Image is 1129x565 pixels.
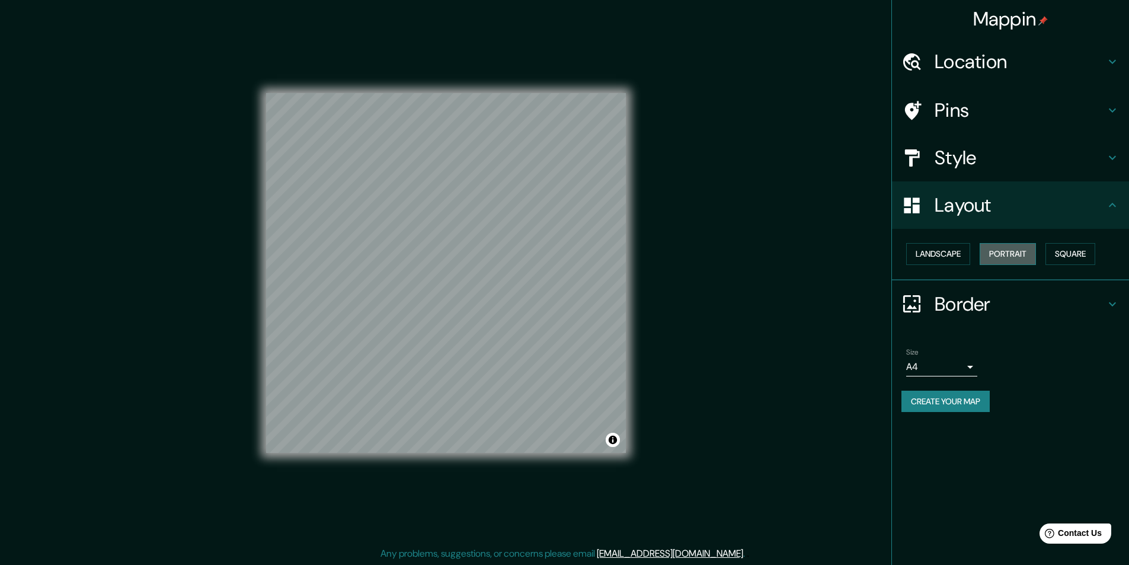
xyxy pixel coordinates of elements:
canvas: Map [266,93,626,453]
a: [EMAIL_ADDRESS][DOMAIN_NAME] [597,547,743,560]
div: A4 [906,357,977,376]
button: Square [1045,243,1095,265]
iframe: Help widget launcher [1024,519,1116,552]
div: . [745,547,747,561]
img: pin-icon.png [1038,16,1048,25]
p: Any problems, suggestions, or concerns please email . [380,547,745,561]
h4: Mappin [973,7,1048,31]
button: Portrait [980,243,1036,265]
button: Landscape [906,243,970,265]
h4: Style [935,146,1105,170]
h4: Location [935,50,1105,74]
div: . [747,547,749,561]
div: Layout [892,181,1129,229]
h4: Pins [935,98,1105,122]
label: Size [906,347,919,357]
div: Location [892,38,1129,85]
div: Style [892,134,1129,181]
h4: Border [935,292,1105,316]
h4: Layout [935,193,1105,217]
div: Border [892,280,1129,328]
button: Toggle attribution [606,433,620,447]
div: Pins [892,87,1129,134]
button: Create your map [901,391,990,413]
